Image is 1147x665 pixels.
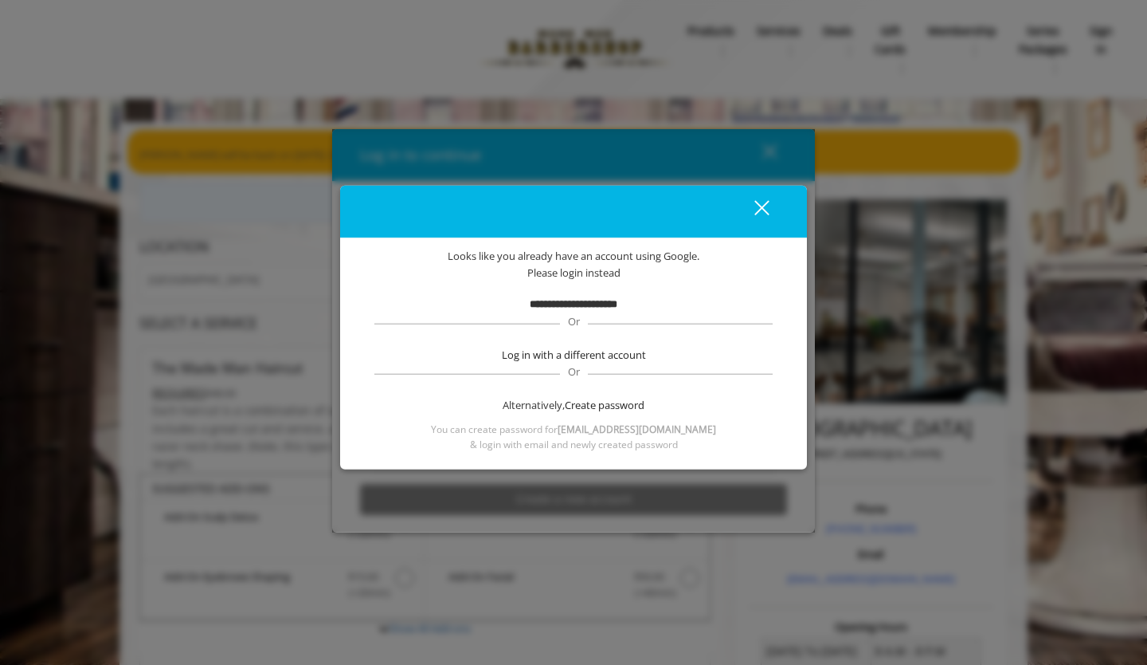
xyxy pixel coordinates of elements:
[448,248,699,265] span: Looks like you already have an account using Google.
[560,314,588,329] span: Or
[736,199,768,223] div: close dialog
[372,397,775,414] div: Alternatively,
[431,422,716,437] span: You can create password for
[725,195,779,227] button: close dialog
[527,264,620,281] span: Please login instead
[502,347,646,364] span: Log in with a different account
[560,364,588,379] span: Or
[565,397,644,414] span: Create password
[558,423,716,436] b: [EMAIL_ADDRESS][DOMAIN_NAME]
[470,437,678,452] span: & login with email and newly created password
